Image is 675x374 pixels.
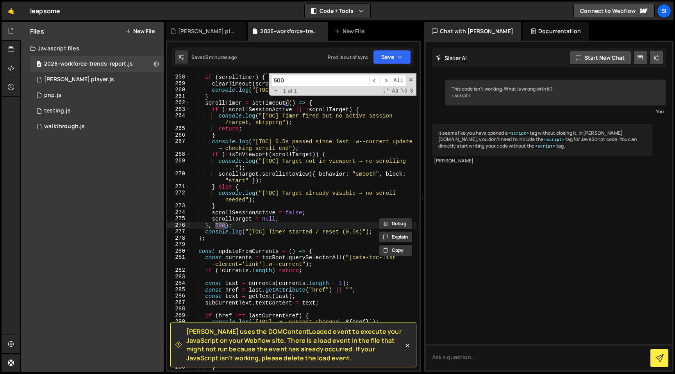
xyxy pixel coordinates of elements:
div: 292 [167,331,190,338]
button: Copy [379,244,412,256]
a: SI [657,4,671,18]
span: RegExp Search [382,87,390,95]
button: Debug [379,218,412,230]
div: Chat with [PERSON_NAME] [424,22,521,41]
div: testing.js [44,107,71,114]
div: 293 [167,338,190,345]
div: 2026-workforce-trends-report.js [260,27,319,35]
div: pnp.js [44,92,61,99]
div: 282 [167,267,190,274]
div: 258 [167,74,190,80]
div: 286 [167,293,190,299]
div: 15013/39160.js [30,119,164,134]
button: Save [373,50,411,64]
div: 295 [167,357,190,364]
a: 🤙 [2,2,21,20]
input: Search for [271,75,369,86]
div: 290 [167,319,190,325]
div: 268 [167,151,190,158]
div: [PERSON_NAME] player.js [44,76,114,83]
div: 280 [167,248,190,255]
div: 285 [167,287,190,293]
div: 269 [167,158,190,171]
button: Start new chat [569,51,631,65]
span: CaseSensitive Search [391,87,399,95]
div: You [447,107,664,116]
div: New File [334,27,367,35]
div: 284 [167,280,190,287]
div: 263 [167,106,190,113]
div: 15013/44753.js [30,103,164,119]
h2: Slater AI [436,54,467,62]
div: 265 [167,125,190,132]
code: <script> [543,137,565,142]
div: 273 [167,203,190,209]
div: 15013/45074.js [30,87,164,103]
a: Connect to Webflow [573,4,655,18]
div: 261 [167,93,190,100]
div: 279 [167,241,190,248]
div: 262 [167,100,190,106]
div: 294 [167,344,190,357]
span: ​ [380,75,391,86]
div: 266 [167,132,190,139]
h2: Files [30,27,44,36]
div: 283 [167,274,190,280]
div: 260 [167,87,190,93]
div: This code isn't working. What is wrong with it? <script> [445,80,666,105]
div: 2026-workforce-trends-report.js [44,61,133,68]
div: 274 [167,209,190,216]
div: 267 [167,138,190,151]
div: 296 [167,364,190,370]
div: 271 [167,183,190,190]
span: Alt-Enter [391,75,406,86]
div: 15013/41198.js [30,72,164,87]
div: 259 [167,80,190,87]
div: Javascript files [21,41,164,56]
div: Documentation [523,22,589,41]
div: leapsome [30,6,60,16]
button: Code + Tools [305,4,370,18]
span: Search In Selection [409,87,414,95]
div: Prod is out of sync [328,54,368,61]
code: <script> [534,144,556,149]
div: 277 [167,228,190,235]
span: Toggle Replace mode [272,87,280,94]
code: <script> [508,131,530,136]
div: 278 [167,235,190,242]
div: 287 [167,299,190,306]
button: Explain [379,231,412,243]
div: 270 [167,171,190,183]
span: [PERSON_NAME] uses the DOMContentLoaded event to execute your JavaScript on your Webflow site. Th... [186,327,404,362]
div: 264 [167,112,190,125]
div: Saved [191,54,237,61]
div: 15013/47339.js [30,56,164,72]
button: New File [125,28,155,34]
span: ​ [369,75,380,86]
div: 289 [167,312,190,319]
div: 275 [167,215,190,222]
span: 0 [37,62,41,68]
div: 272 [167,190,190,203]
div: 291 [167,325,190,332]
div: walkthrough.js [44,123,85,130]
span: Whole Word Search [400,87,408,95]
div: 3 minutes ago [205,54,237,61]
div: [PERSON_NAME] [434,158,650,164]
div: It seems like you have opened a tag without closing it. In [PERSON_NAME][DOMAIN_NAME], you don't ... [432,124,652,156]
div: 288 [167,306,190,312]
div: [PERSON_NAME] player.js [178,27,237,35]
span: 1 of 1 [280,88,300,94]
div: 281 [167,254,190,267]
div: 276 [167,222,190,229]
